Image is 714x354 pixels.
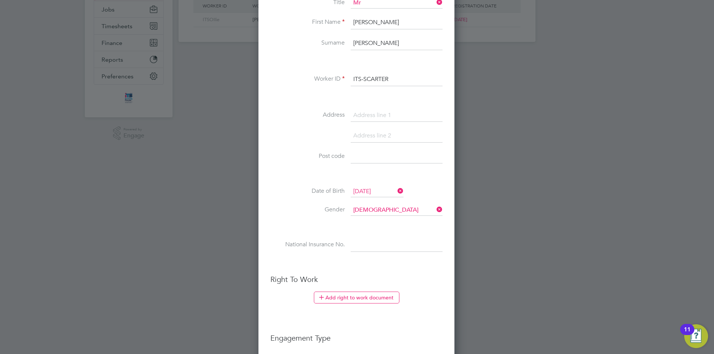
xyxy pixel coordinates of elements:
h3: Right To Work [270,275,443,284]
label: National Insurance No. [270,241,345,249]
button: Open Resource Center, 11 new notifications [684,324,708,348]
button: Add right to work document [314,292,399,303]
input: Select one [351,205,443,216]
label: Gender [270,206,345,214]
div: 11 [684,329,691,339]
label: Worker ID [270,75,345,83]
label: Post code [270,152,345,160]
input: Address line 1 [351,109,443,122]
h3: Engagement Type [270,326,443,343]
label: Surname [270,39,345,47]
label: Address [270,111,345,119]
label: First Name [270,18,345,26]
input: Address line 2 [351,129,443,143]
input: Select one [351,186,403,197]
label: Date of Birth [270,187,345,195]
